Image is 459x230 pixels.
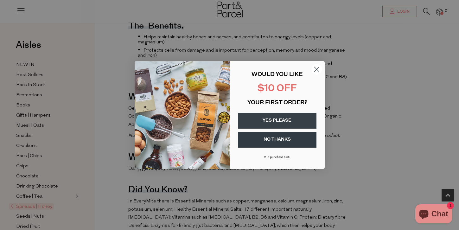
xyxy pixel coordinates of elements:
[311,64,322,75] button: Close dialog
[252,72,303,78] span: WOULD YOU LIKE
[264,156,290,159] span: Min purchase $99
[135,61,230,169] img: 43fba0fb-7538-40bc-babb-ffb1a4d097bc.jpeg
[258,84,297,94] span: $10 OFF
[238,113,316,129] button: YES PLEASE
[247,100,307,106] span: YOUR FIRST ORDER?
[413,204,454,225] inbox-online-store-chat: Shopify online store chat
[238,132,316,148] button: NO THANKS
